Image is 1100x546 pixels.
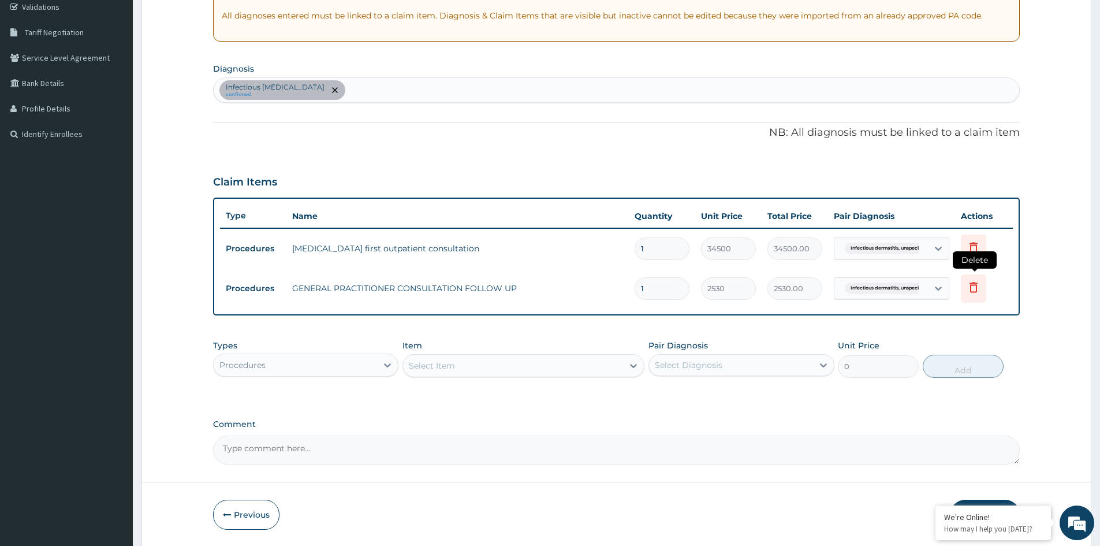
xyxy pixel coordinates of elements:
td: Procedures [220,238,286,259]
div: Chat with us now [60,65,194,80]
th: Name [286,205,629,228]
td: GENERAL PRACTITIONER CONSULTATION FOLLOW UP [286,277,629,300]
th: Total Price [762,205,828,228]
div: Select Diagnosis [655,359,722,371]
th: Pair Diagnosis [828,205,955,228]
button: Previous [213,500,279,530]
img: d_794563401_company_1708531726252_794563401 [21,58,47,87]
label: Comment [213,419,1020,429]
button: Add [923,355,1004,378]
label: Diagnosis [213,63,254,75]
label: Pair Diagnosis [648,340,708,351]
button: Submit [950,500,1020,530]
p: How may I help you today? [944,524,1042,534]
p: Infectious [MEDICAL_DATA] [226,83,325,92]
th: Quantity [629,205,695,228]
span: We're online! [67,146,159,262]
td: Procedures [220,278,286,299]
span: remove selection option [330,85,340,95]
div: Minimize live chat window [189,6,217,34]
th: Actions [955,205,1013,228]
label: Types [213,341,237,351]
th: Type [220,205,286,226]
textarea: Type your message and hit 'Enter' [6,315,220,356]
p: NB: All diagnosis must be linked to a claim item [213,125,1020,140]
div: Procedures [219,359,266,371]
label: Item [402,340,422,351]
div: Select Item [409,360,455,372]
span: Infectious dermatitis, unspeci... [845,283,928,294]
span: Infectious dermatitis, unspeci... [845,243,928,254]
span: Delete [953,251,997,269]
td: [MEDICAL_DATA] first outpatient consultation [286,237,629,260]
label: Unit Price [838,340,879,351]
p: All diagnoses entered must be linked to a claim item. Diagnosis & Claim Items that are visible bu... [222,10,1011,21]
div: We're Online! [944,512,1042,522]
small: confirmed [226,92,325,98]
th: Unit Price [695,205,762,228]
h3: Claim Items [213,176,277,189]
span: Tariff Negotiation [25,27,84,38]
